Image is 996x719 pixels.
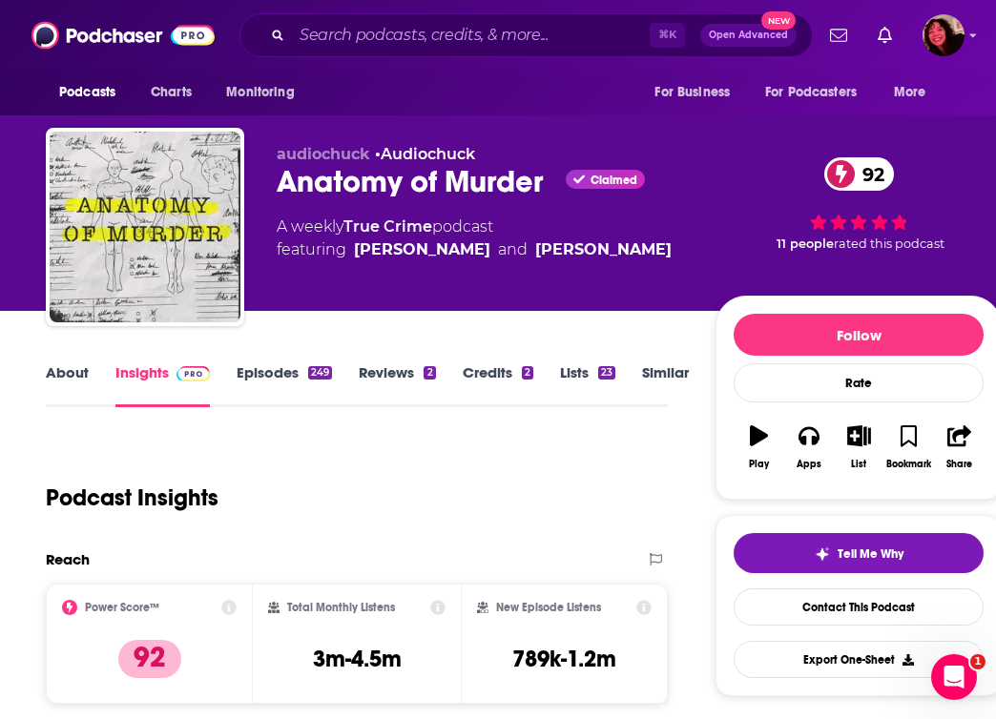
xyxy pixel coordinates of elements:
[118,640,181,678] p: 92
[734,413,783,482] button: Play
[923,14,965,56] span: Logged in as Kathryn-Musilek
[277,145,370,163] span: audiochuck
[851,459,866,470] div: List
[700,24,797,47] button: Open AdvancedNew
[138,74,203,111] a: Charts
[843,157,894,191] span: 92
[463,363,533,407] a: Credits2
[884,413,934,482] button: Bookmark
[560,363,615,407] a: Lists23
[46,550,90,568] h2: Reach
[522,366,533,380] div: 2
[287,601,395,614] h2: Total Monthly Listens
[308,366,332,380] div: 249
[151,79,192,106] span: Charts
[934,413,984,482] button: Share
[753,74,884,111] button: open menu
[838,546,903,562] span: Tell Me Why
[424,366,435,380] div: 2
[496,601,601,614] h2: New Episode Listens
[381,145,475,163] a: Audiochuck
[226,79,294,106] span: Monitoring
[498,238,528,261] span: and
[870,19,900,51] a: Show notifications dropdown
[824,157,894,191] a: 92
[591,175,637,185] span: Claimed
[650,23,685,48] span: ⌘ K
[277,216,672,261] div: A weekly podcast
[46,74,140,111] button: open menu
[777,236,834,251] span: 11 people
[50,132,240,322] img: Anatomy of Murder
[354,238,490,261] a: Anna-Sigga Nicolazzi
[375,145,475,163] span: •
[359,363,435,407] a: Reviews2
[237,363,332,407] a: Episodes249
[277,238,672,261] span: featuring
[46,363,89,407] a: About
[313,645,402,673] h3: 3m-4.5m
[946,459,972,470] div: Share
[834,236,944,251] span: rated this podcast
[598,366,615,380] div: 23
[31,17,215,53] img: Podchaser - Follow, Share and Rate Podcasts
[734,363,984,402] div: Rate
[654,79,730,106] span: For Business
[765,79,857,106] span: For Podcasters
[784,413,834,482] button: Apps
[734,314,984,356] button: Follow
[923,14,965,56] img: User Profile
[59,79,115,106] span: Podcasts
[970,654,986,669] span: 1
[535,238,672,261] a: Scott Weinberger
[115,363,210,407] a: InsightsPodchaser Pro
[642,363,689,407] a: Similar
[176,366,210,381] img: Podchaser Pro
[709,31,788,40] span: Open Advanced
[641,74,754,111] button: open menu
[85,601,159,614] h2: Power Score™
[734,588,984,626] a: Contact This Podcast
[931,654,977,700] iframe: Intercom live chat
[734,641,984,678] button: Export One-Sheet
[815,546,830,562] img: tell me why sparkle
[512,645,616,673] h3: 789k-1.2m
[797,459,821,470] div: Apps
[923,14,965,56] button: Show profile menu
[239,13,813,57] div: Search podcasts, credits, & more...
[834,413,883,482] button: List
[749,459,769,470] div: Play
[343,217,432,236] a: True Crime
[213,74,319,111] button: open menu
[822,19,855,51] a: Show notifications dropdown
[46,483,218,512] h1: Podcast Insights
[881,74,950,111] button: open menu
[292,20,650,51] input: Search podcasts, credits, & more...
[894,79,926,106] span: More
[734,533,984,573] button: tell me why sparkleTell Me Why
[886,459,931,470] div: Bookmark
[761,11,796,30] span: New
